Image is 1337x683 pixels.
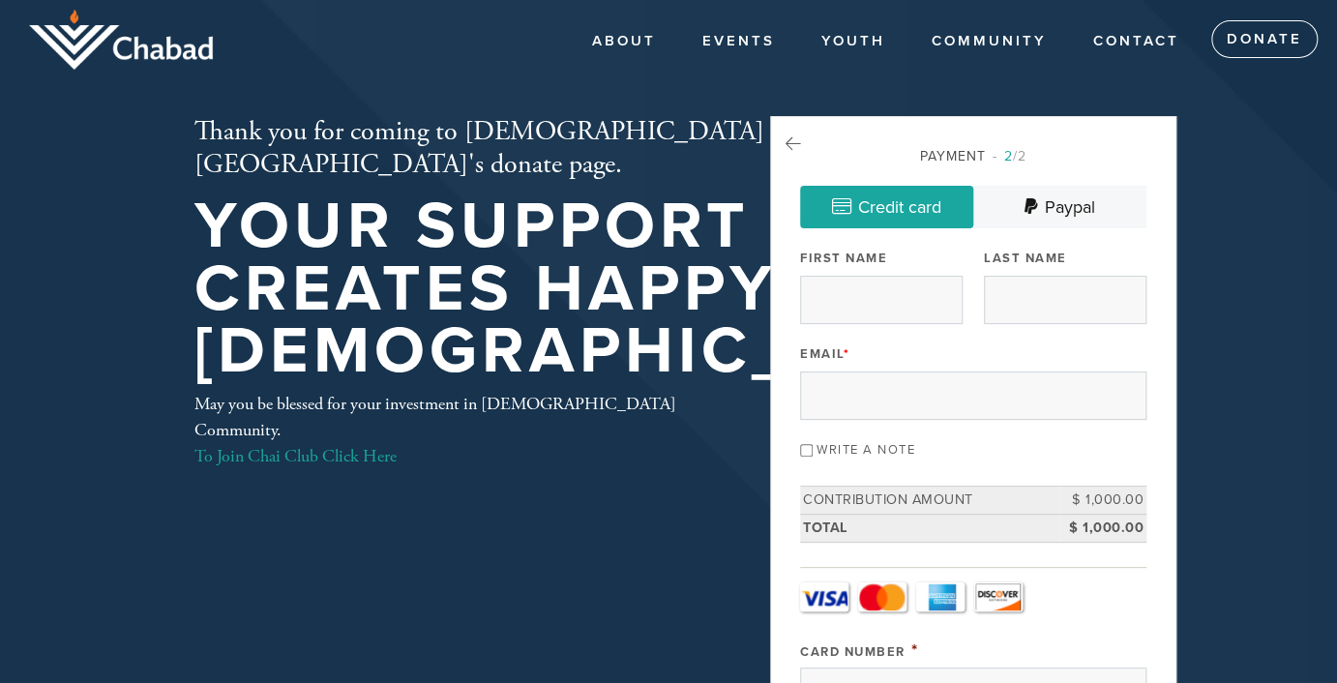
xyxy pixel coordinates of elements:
[800,487,1059,515] td: Contribution Amount
[800,250,887,267] label: First Name
[844,346,850,362] span: This field is required.
[800,514,1059,542] td: Total
[911,639,919,661] span: This field is required.
[1059,487,1146,515] td: $ 1,000.00
[993,148,1026,164] span: /2
[800,186,973,228] a: Credit card
[194,445,397,467] a: To Join Chai Club Click Here
[578,23,670,60] a: About
[916,582,965,611] a: Amex
[800,146,1146,166] div: Payment
[1211,20,1318,59] a: Donate
[800,345,849,363] label: Email
[194,195,1025,383] h1: Your support creates happy [DEMOGRAPHIC_DATA]!
[688,23,789,60] a: Events
[817,442,915,458] label: Write a note
[807,23,900,60] a: YOUTH
[973,186,1146,228] a: Paypal
[194,116,1025,181] h2: Thank you for coming to [DEMOGRAPHIC_DATA][GEOGRAPHIC_DATA]'s donate page.
[974,582,1023,611] a: Discover
[858,582,906,611] a: MasterCard
[917,23,1061,60] a: COMMUNITY
[984,250,1067,267] label: Last Name
[1079,23,1194,60] a: Contact
[1004,148,1013,164] span: 2
[1059,514,1146,542] td: $ 1,000.00
[800,582,848,611] a: Visa
[194,391,707,469] div: May you be blessed for your investment in [DEMOGRAPHIC_DATA] Community.
[800,644,906,660] label: Card Number
[29,10,213,70] img: logo_half.png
